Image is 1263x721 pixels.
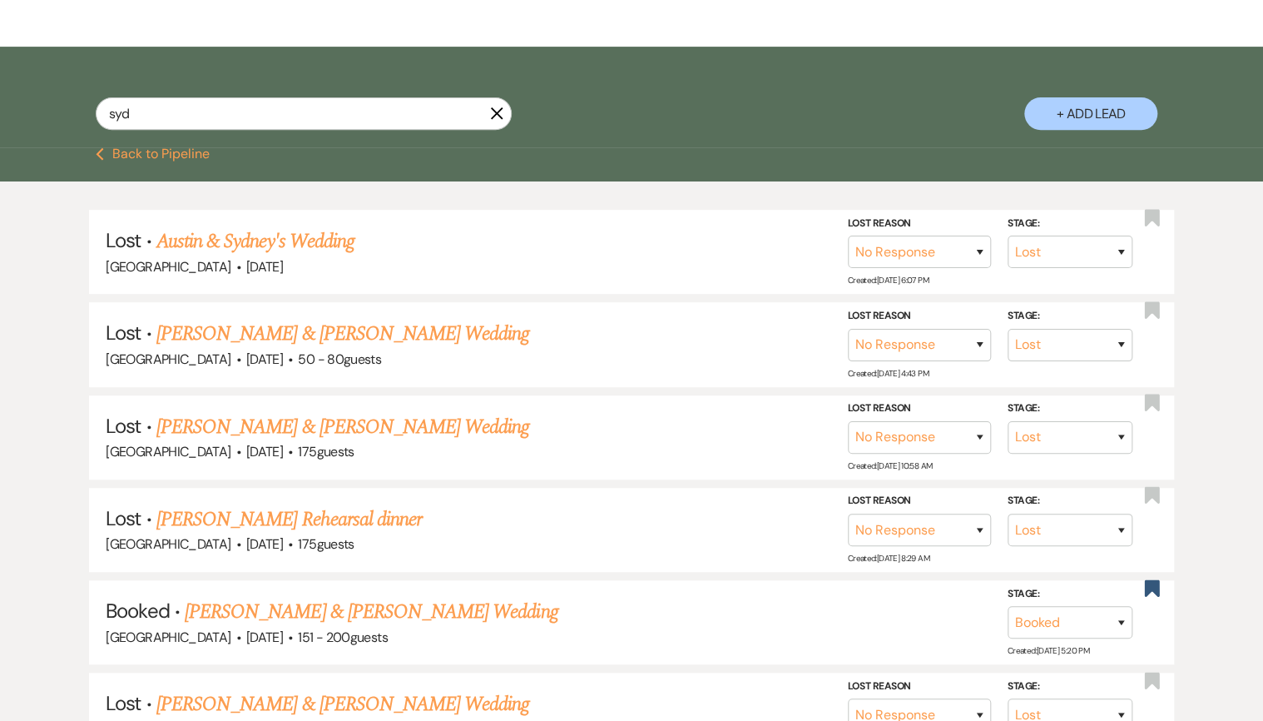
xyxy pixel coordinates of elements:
a: [PERSON_NAME] & [PERSON_NAME] Wedding [156,689,529,719]
span: Booked [106,598,169,624]
button: + Add Lead [1024,97,1157,130]
a: [PERSON_NAME] Rehearsal dinner [156,505,422,535]
span: Lost [106,227,141,253]
span: [DATE] [246,351,283,368]
label: Lost Reason [848,307,991,326]
span: [GEOGRAPHIC_DATA] [106,443,230,460]
span: Created: [DATE] 4:43 PM [848,368,929,379]
a: [PERSON_NAME] & [PERSON_NAME] Wedding [156,319,529,349]
span: [GEOGRAPHIC_DATA] [106,629,230,646]
input: Search by name, event date, email address or phone number [96,97,512,130]
span: 50 - 80 guests [298,351,381,368]
span: Lost [106,690,141,716]
a: [PERSON_NAME] & [PERSON_NAME] Wedding [185,597,557,627]
label: Stage: [1008,678,1132,696]
span: Lost [106,413,141,439]
span: [GEOGRAPHIC_DATA] [106,351,230,368]
span: Created: [DATE] 6:07 PM [848,275,929,286]
label: Lost Reason [848,215,991,233]
span: [DATE] [246,258,283,276]
a: Austin & Sydney's Wedding [156,226,354,256]
span: 151 - 200 guests [298,629,387,646]
span: Created: [DATE] 5:20 PM [1008,645,1089,656]
label: Stage: [1008,492,1132,510]
span: [GEOGRAPHIC_DATA] [106,258,230,276]
span: [DATE] [246,535,283,553]
span: 175 guests [298,535,354,553]
span: 175 guests [298,443,354,460]
span: Created: [DATE] 10:58 AM [848,460,932,471]
span: [DATE] [246,443,283,460]
label: Stage: [1008,215,1132,233]
span: Created: [DATE] 8:29 AM [848,553,929,564]
span: Lost [106,505,141,531]
label: Stage: [1008,307,1132,326]
span: [DATE] [246,629,283,646]
label: Lost Reason [848,678,991,696]
button: Back to Pipeline [96,147,210,161]
span: Lost [106,320,141,346]
label: Lost Reason [848,492,991,510]
label: Stage: [1008,400,1132,418]
label: Lost Reason [848,400,991,418]
span: [GEOGRAPHIC_DATA] [106,535,230,553]
a: [PERSON_NAME] & [PERSON_NAME] Wedding [156,412,529,442]
label: Stage: [1008,585,1132,604]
